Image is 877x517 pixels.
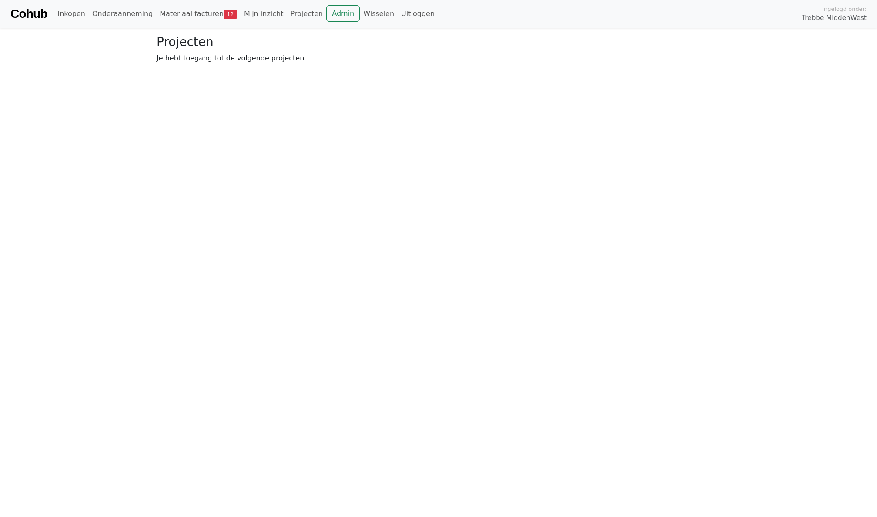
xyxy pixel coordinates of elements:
[287,5,326,23] a: Projecten
[89,5,156,23] a: Onderaanneming
[802,13,867,23] span: Trebbe MiddenWest
[157,53,720,63] p: Je hebt toegang tot de volgende projecten
[157,35,720,50] h3: Projecten
[10,3,47,24] a: Cohub
[360,5,398,23] a: Wisselen
[54,5,88,23] a: Inkopen
[224,10,237,19] span: 12
[398,5,438,23] a: Uitloggen
[822,5,867,13] span: Ingelogd onder:
[241,5,287,23] a: Mijn inzicht
[156,5,241,23] a: Materiaal facturen12
[326,5,360,22] a: Admin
